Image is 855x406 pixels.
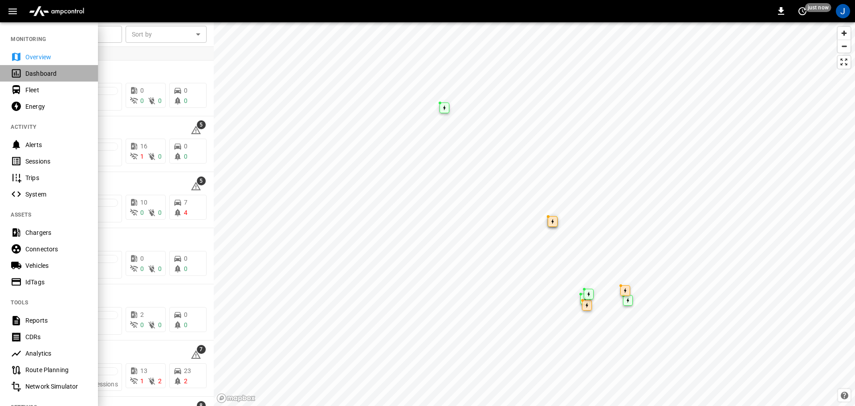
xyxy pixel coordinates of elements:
div: profile-icon [836,4,850,18]
div: Fleet [25,86,87,94]
div: Dashboard [25,69,87,78]
div: Chargers [25,228,87,237]
div: Overview [25,53,87,62]
div: Route Planning [25,365,87,374]
div: Energy [25,102,87,111]
div: Reports [25,316,87,325]
div: Sessions [25,157,87,166]
div: IdTags [25,278,87,287]
div: Alerts [25,140,87,149]
div: CDRs [25,332,87,341]
div: Analytics [25,349,87,358]
span: just now [805,3,831,12]
div: Connectors [25,245,87,254]
div: Network Simulator [25,382,87,391]
img: ampcontrol.io logo [25,3,88,20]
div: Vehicles [25,261,87,270]
button: set refresh interval [795,4,810,18]
div: Trips [25,173,87,182]
div: System [25,190,87,199]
